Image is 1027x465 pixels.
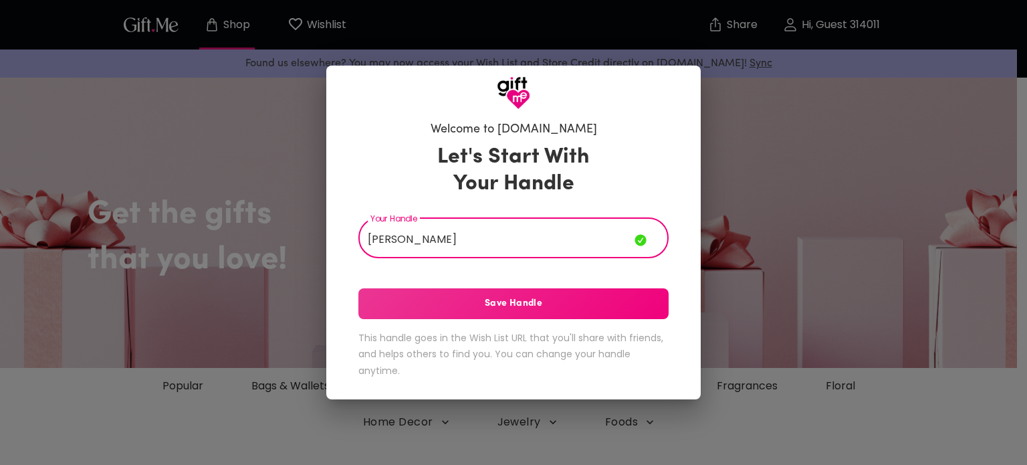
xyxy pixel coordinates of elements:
[497,76,530,110] img: GiftMe Logo
[358,221,635,258] input: Your Handle
[431,122,597,138] h6: Welcome to [DOMAIN_NAME]
[358,288,669,319] button: Save Handle
[421,144,606,197] h3: Let's Start With Your Handle
[358,296,669,311] span: Save Handle
[358,330,669,379] h6: This handle goes in the Wish List URL that you'll share with friends, and helps others to find yo...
